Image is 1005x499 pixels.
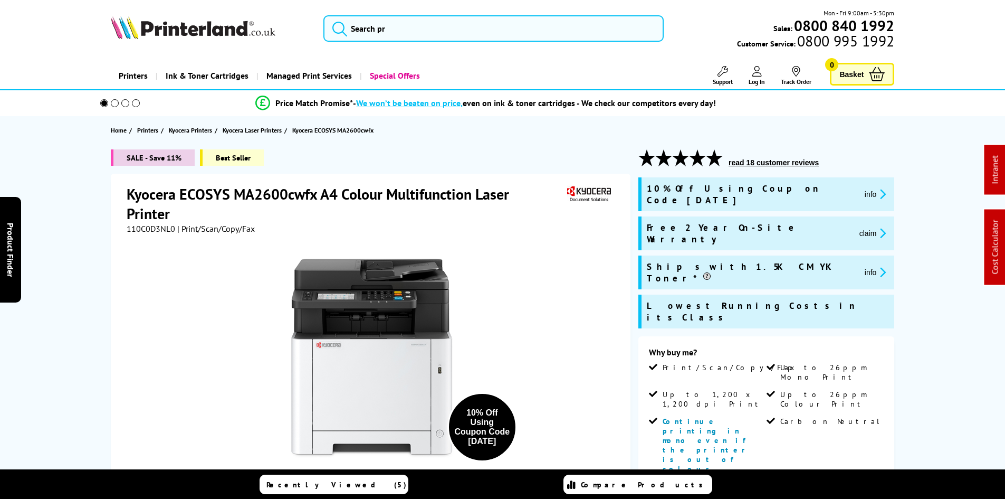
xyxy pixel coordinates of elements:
[269,255,475,462] img: Kyocera ECOSYS MA2600cwfx
[780,417,880,426] span: Carbon Neutral
[649,347,884,363] div: Why buy me?
[111,16,311,41] a: Printerland Logo
[564,184,613,204] img: Kyocera
[260,475,408,494] a: Recently Viewed (5)
[749,78,765,86] span: Log In
[713,66,733,86] a: Support
[223,125,282,136] span: Kyocera Laser Printers
[137,125,161,136] a: Printers
[647,300,889,323] span: Lowest Running Costs in its Class
[990,220,1000,275] a: Cost Calculator
[137,125,158,136] span: Printers
[862,266,889,278] button: promo-description
[647,183,856,206] span: 10% Off Using Coupon Code [DATE]
[323,15,664,42] input: Search pr
[454,408,510,446] div: 10% Off Using Coupon Code [DATE]
[830,63,894,86] a: Basket 0
[647,222,851,245] span: Free 2 Year On-Site Warranty
[647,261,856,284] span: Ships with 1.5K CMYK Toner*
[127,184,564,223] h1: Kyocera ECOSYS MA2600cwfx A4 Colour Multifunction Laser Printer
[663,417,751,483] span: Continue printing in mono even if the printer is out of colour toners
[713,78,733,86] span: Support
[794,16,894,35] b: 0800 840 1992
[166,62,248,89] span: Ink & Toner Cartridges
[266,480,407,489] span: Recently Viewed (5)
[223,125,284,136] a: Kyocera Laser Printers
[353,98,716,108] div: - even on ink & toner cartridges - We check our competitors every day!
[5,222,16,277] span: Product Finder
[856,227,889,239] button: promo-description
[169,125,215,136] a: Kyocera Printers
[169,125,212,136] span: Kyocera Printers
[256,62,360,89] a: Managed Print Services
[780,390,882,409] span: Up to 26ppm Colour Print
[111,62,156,89] a: Printers
[824,8,894,18] span: Mon - Fri 9:00am - 5:30pm
[127,223,175,234] span: 110C0D3NL0
[111,16,275,39] img: Printerland Logo
[177,223,255,234] span: | Print/Scan/Copy/Fax
[111,149,195,166] span: SALE - Save 11%
[839,67,864,81] span: Basket
[563,475,712,494] a: Compare Products
[737,36,894,49] span: Customer Service:
[581,480,709,489] span: Compare Products
[796,36,894,46] span: 0800 995 1992
[862,188,889,200] button: promo-description
[725,158,822,167] button: read 18 customer reviews
[773,23,792,33] span: Sales:
[292,125,376,136] a: Kyocera ECOSYS MA2600cwfx
[200,149,264,166] span: Best Seller
[86,94,886,112] li: modal_Promise
[292,125,374,136] span: Kyocera ECOSYS MA2600cwfx
[749,66,765,86] a: Log In
[825,58,838,71] span: 0
[360,62,428,89] a: Special Offers
[663,390,764,409] span: Up to 1,200 x 1,200 dpi Print
[111,125,127,136] span: Home
[356,98,463,108] span: We won’t be beaten on price,
[663,363,798,372] span: Print/Scan/Copy/Fax
[792,21,894,31] a: 0800 840 1992
[780,363,882,382] span: Up to 26ppm Mono Print
[990,156,1000,184] a: Intranet
[111,125,129,136] a: Home
[275,98,353,108] span: Price Match Promise*
[156,62,256,89] a: Ink & Toner Cartridges
[781,66,811,86] a: Track Order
